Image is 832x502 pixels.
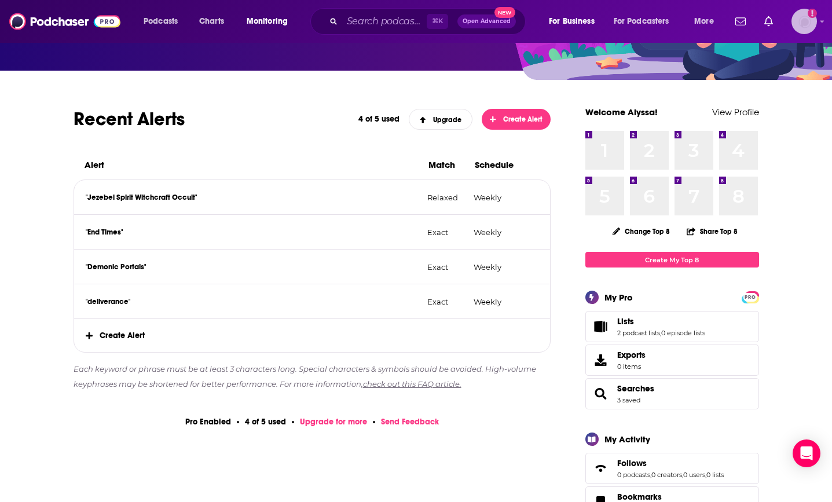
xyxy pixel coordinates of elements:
span: Create Alert [490,115,543,123]
a: 0 lists [706,471,724,479]
span: Logged in as anori [791,9,817,34]
p: Relaxed [427,193,464,202]
span: Lists [617,316,634,327]
span: Exports [617,350,646,360]
div: My Pro [604,292,633,303]
button: Show profile menu [791,9,817,34]
h3: Match [428,159,466,170]
a: Show notifications dropdown [731,12,750,31]
a: Upgrade for more [300,417,367,427]
a: Show notifications dropdown [760,12,778,31]
p: Weekly [474,228,520,237]
span: Charts [199,13,224,30]
button: open menu [686,12,728,31]
p: Exact [427,262,464,272]
h2: Recent Alerts [74,108,350,130]
span: More [694,13,714,30]
a: 2 podcast lists [617,329,660,337]
span: Bookmarks [617,492,662,502]
button: open menu [541,12,609,31]
span: Searches [585,378,759,409]
button: open menu [606,12,686,31]
span: Send Feedback [381,417,439,427]
h3: Alert [85,159,419,170]
button: Create Alert [482,109,551,130]
a: 0 podcasts [617,471,650,479]
h3: Schedule [475,159,521,170]
button: Open AdvancedNew [457,14,516,28]
span: New [494,7,515,18]
a: Follows [589,460,613,477]
span: ⌘ K [427,14,448,29]
span: Upgrade [420,116,461,124]
a: check out this FAQ article. [363,379,461,389]
a: Exports [585,345,759,376]
a: Searches [617,383,654,394]
span: 0 items [617,362,646,371]
div: My Activity [604,434,650,445]
a: PRO [743,292,757,301]
button: Change Top 8 [606,224,677,239]
div: Open Intercom Messenger [793,439,820,467]
span: Podcasts [144,13,178,30]
span: Create Alert [74,319,551,352]
p: Weekly [474,262,520,272]
p: 4 of 5 used [358,114,399,124]
p: Pro Enabled [185,417,231,427]
a: 0 users [683,471,705,479]
span: Lists [585,311,759,342]
p: 4 of 5 used [245,417,286,427]
span: , [650,471,651,479]
a: Follows [617,458,724,468]
img: Podchaser - Follow, Share and Rate Podcasts [9,10,120,32]
span: Open Advanced [463,19,511,24]
p: "deliverance" [86,297,419,306]
p: "Jezebel Spirit Witchcraft Occult" [86,193,419,202]
a: Searches [589,386,613,402]
span: PRO [743,293,757,302]
span: , [682,471,683,479]
span: For Business [549,13,595,30]
button: open menu [135,12,193,31]
a: 3 saved [617,396,640,404]
span: Monitoring [247,13,288,30]
a: Upgrade [409,109,472,130]
p: Weekly [474,193,520,202]
span: Follows [617,458,647,468]
a: Lists [589,318,613,335]
a: Charts [192,12,231,31]
a: Create My Top 8 [585,252,759,268]
a: 0 episode lists [661,329,705,337]
button: Share Top 8 [686,220,738,243]
a: Bookmarks [617,492,685,502]
p: Weekly [474,297,520,306]
p: Each keyword or phrase must be at least 3 characters long. Special characters & symbols should be... [74,362,551,391]
a: Welcome Alyssa! [585,107,658,118]
a: View Profile [712,107,759,118]
p: "Demonic Portals" [86,262,419,272]
input: Search podcasts, credits, & more... [342,12,427,31]
p: Exact [427,297,464,306]
span: , [705,471,706,479]
svg: Add a profile image [808,9,817,18]
span: , [660,329,661,337]
a: Lists [617,316,705,327]
p: Exact [427,228,464,237]
a: 0 creators [651,471,682,479]
p: "End Times" [86,228,419,237]
div: Search podcasts, credits, & more... [321,8,537,35]
img: User Profile [791,9,817,34]
span: For Podcasters [614,13,669,30]
button: open menu [239,12,303,31]
span: Exports [589,352,613,368]
span: Follows [585,453,759,484]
